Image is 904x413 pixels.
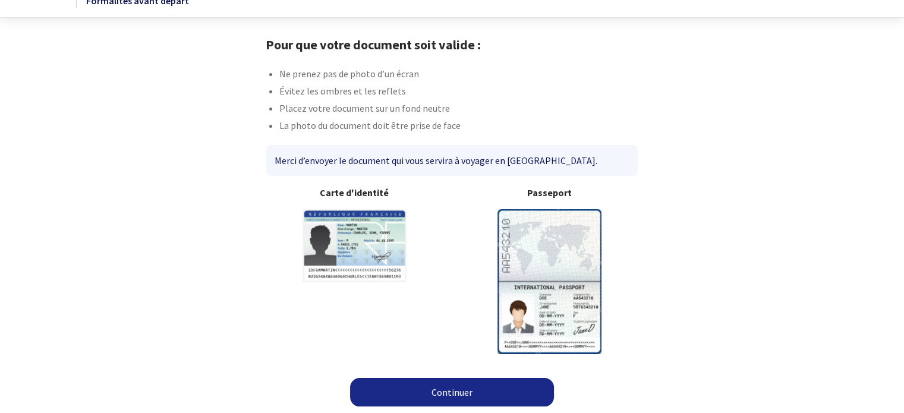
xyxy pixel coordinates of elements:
[497,209,601,354] img: illuPasseport.svg
[279,84,638,101] li: Évitez les ombres et les reflets
[266,37,638,52] h1: Pour que votre document soit valide :
[279,67,638,84] li: Ne prenez pas de photo d’un écran
[350,378,554,406] a: Continuer
[462,185,638,200] b: Passeport
[266,145,638,176] div: Merci d’envoyer le document qui vous servira à voyager en [GEOGRAPHIC_DATA].
[266,185,443,200] b: Carte d'identité
[279,118,638,135] li: La photo du document doit être prise de face
[279,101,638,118] li: Placez votre document sur un fond neutre
[303,209,407,282] img: illuCNI.svg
